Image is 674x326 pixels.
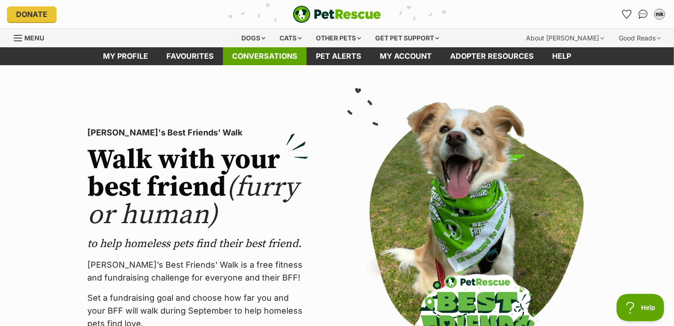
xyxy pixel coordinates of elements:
div: Other pets [310,29,368,47]
a: My account [371,47,441,65]
div: Dogs [235,29,272,47]
div: mk [655,10,664,19]
div: Cats [274,29,308,47]
a: Donate [7,6,57,22]
span: (furry or human) [88,170,299,232]
h2: Walk with your best friend [88,146,308,229]
a: Favourites [619,7,634,22]
img: chat-41dd97257d64d25036548639549fe6c8038ab92f7586957e7f3b1b290dea8141.svg [639,10,648,19]
a: Adopter resources [441,47,543,65]
p: [PERSON_NAME]’s Best Friends' Walk is a free fitness and fundraising challenge for everyone and t... [88,259,308,284]
ul: Account quick links [619,7,667,22]
div: Good Reads [612,29,667,47]
img: logo-e224e6f780fb5917bec1dbf3a21bbac754714ae5b6737aabdf751b685950b380.svg [293,6,381,23]
a: Help [543,47,580,65]
a: My profile [94,47,157,65]
span: Menu [24,34,44,42]
div: About [PERSON_NAME] [520,29,611,47]
iframe: Help Scout Beacon - Open [617,294,665,321]
a: Favourites [157,47,223,65]
a: Menu [14,29,51,45]
div: Get pet support [369,29,446,47]
a: Pet alerts [307,47,371,65]
p: [PERSON_NAME]'s Best Friends' Walk [88,126,308,139]
a: conversations [223,47,307,65]
p: to help homeless pets find their best friend. [88,236,308,251]
a: Conversations [636,7,651,22]
button: My account [652,7,667,22]
a: PetRescue [293,6,381,23]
